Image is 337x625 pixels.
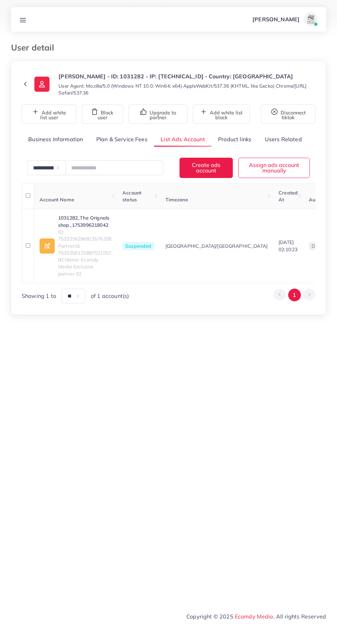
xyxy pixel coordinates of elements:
[58,214,111,228] a: 1031282_The Orignals shop_1753996218042
[22,132,90,147] a: Business Information
[122,242,154,250] span: Suspended
[58,72,315,80] p: [PERSON_NAME] - ID: 1031282 - IP: [TECHNICAL_ID] - Country: [GEOGRAPHIC_DATA]
[252,15,300,23] p: [PERSON_NAME]
[90,132,154,147] a: Plan & Service Fees
[122,190,141,203] span: Account status
[273,289,315,301] ul: Pagination
[165,243,268,249] span: [GEOGRAPHIC_DATA]/[GEOGRAPHIC_DATA]
[58,256,111,277] span: BCName: Ecomdy Media Exclusive partner 02
[312,243,329,249] span: disable
[82,104,123,124] button: Block user
[211,132,258,147] a: Product links
[186,612,326,621] span: Copyright © 2025
[261,104,315,124] button: Disconnect tiktok
[304,12,318,26] img: avatar
[238,158,310,178] button: Assign ads account manually
[273,612,326,621] span: , All rights Reserved
[288,289,301,301] button: Go to page 1
[235,613,273,620] a: Ecomdy Media
[40,238,55,254] img: ic-ad-info.7fc67b75.svg
[279,190,298,203] span: Created At
[180,158,233,178] button: Create ads account
[34,77,50,92] img: ic-user-info.36bf1079.svg
[58,243,111,257] span: PartnerId: 7533356125887021057
[129,104,187,124] button: Upgrade to partner
[249,12,320,26] a: [PERSON_NAME]avatar
[193,104,250,124] button: Add white list block
[279,239,297,252] span: [DATE] 02:10:23
[165,197,188,203] span: Timezone
[58,82,315,96] small: User Agent: Mozilla/5.0 (Windows NT 10.0; Win64; x64) AppleWebKit/537.36 (KHTML, like Gecko) Chro...
[22,104,76,124] button: Add white list user
[22,292,56,300] span: Showing 1 to
[258,132,308,147] a: Users Related
[154,132,211,147] a: List Ads Account
[58,228,111,243] span: ID: 7533356296813576208
[40,197,74,203] span: Account Name
[91,292,129,300] span: of 1 account(s)
[11,43,59,53] h3: User detail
